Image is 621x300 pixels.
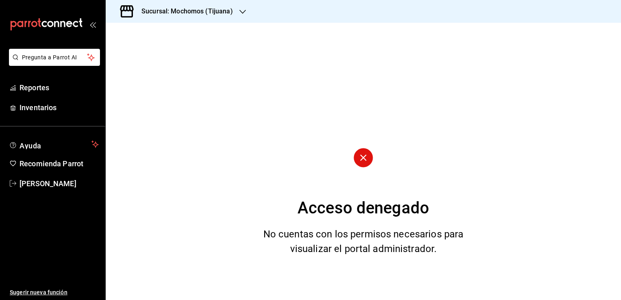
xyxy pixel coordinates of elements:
[253,227,474,256] div: No cuentas con los permisos necesarios para visualizar el portal administrador.
[297,196,429,220] div: Acceso denegado
[20,102,99,113] span: Inventarios
[20,158,99,169] span: Recomienda Parrot
[20,139,88,149] span: Ayuda
[10,288,99,297] span: Sugerir nueva función
[20,82,99,93] span: Reportes
[20,178,99,189] span: [PERSON_NAME]
[9,49,100,66] button: Pregunta a Parrot AI
[89,21,96,28] button: open_drawer_menu
[6,59,100,67] a: Pregunta a Parrot AI
[22,53,87,62] span: Pregunta a Parrot AI
[135,7,233,16] h3: Sucursal: Mochomos (Tijuana)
